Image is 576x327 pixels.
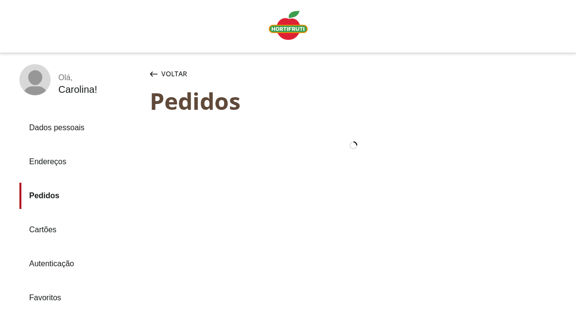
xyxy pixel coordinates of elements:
a: Pedidos [19,183,142,209]
div: Pedidos [150,87,557,114]
a: Logo [265,7,312,46]
a: Autenticação [19,251,142,277]
a: Endereços [19,149,142,175]
div: Carolina ! [58,84,97,95]
img: loader [349,141,357,149]
button: Voltar [148,64,189,84]
div: Olá , [58,73,97,82]
a: Dados pessoais [19,115,142,141]
img: Logo [269,11,308,40]
a: Cartões [19,217,142,243]
a: Favoritos [19,285,142,311]
span: Voltar [161,69,187,79]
